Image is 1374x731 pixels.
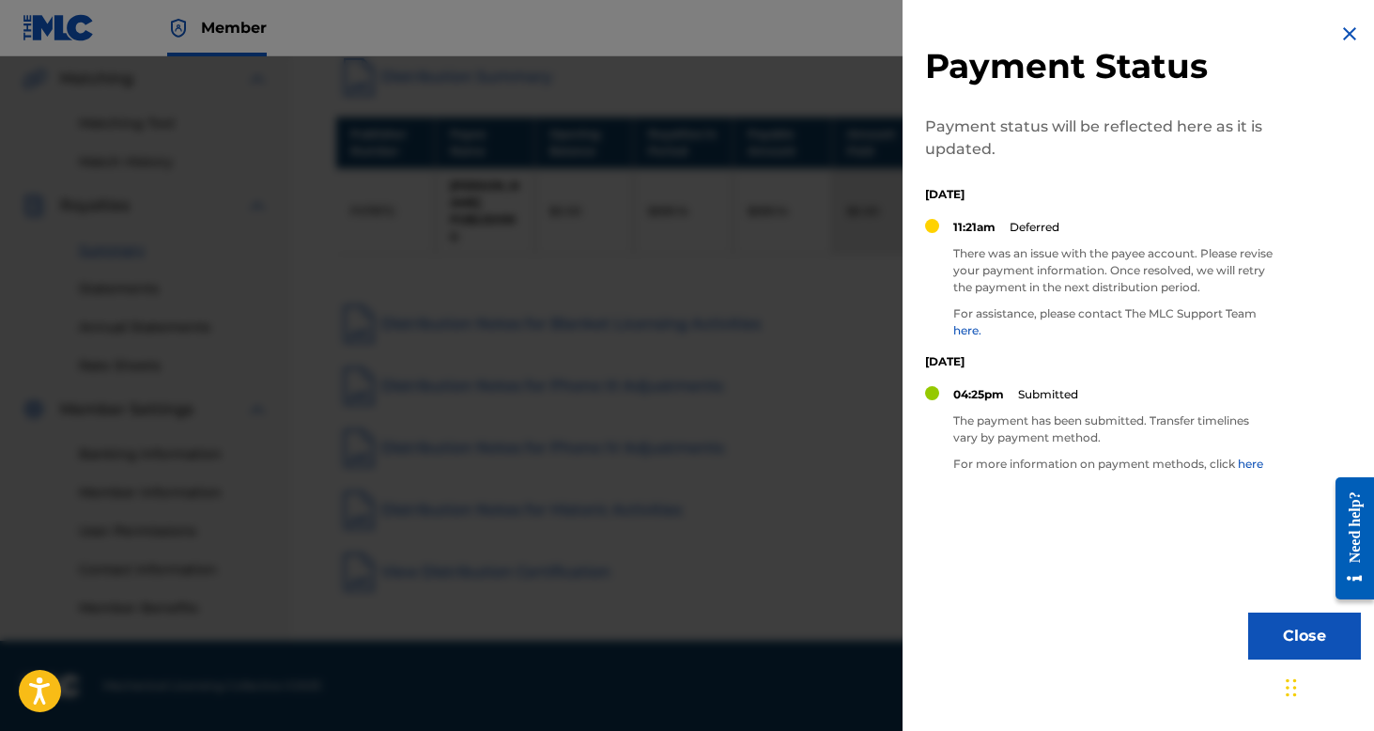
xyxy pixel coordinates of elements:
[23,14,95,41] img: MLC Logo
[953,386,1004,403] p: 04:25pm
[953,412,1273,446] p: The payment has been submitted. Transfer timelines vary by payment method.
[1238,457,1263,471] a: here
[167,17,190,39] img: Top Rightsholder
[925,353,1273,370] p: [DATE]
[925,116,1273,161] p: Payment status will be reflected here as it is updated.
[953,456,1273,473] p: For more information on payment methods, click
[925,45,1273,87] h2: Payment Status
[953,305,1273,339] p: For assistance, please contact The MLC Support Team
[1018,386,1078,403] p: Submitted
[953,323,981,337] a: here.
[1321,463,1374,614] iframe: Resource Center
[201,17,267,39] span: Member
[1248,613,1361,660] button: Close
[953,245,1273,296] p: There was an issue with the payee account. Please revise your payment information. Once resolved,...
[1286,660,1297,716] div: Drag
[1010,219,1059,236] p: Deferred
[953,219,996,236] p: 11:21am
[925,186,1273,203] p: [DATE]
[1280,641,1374,731] iframe: Chat Widget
